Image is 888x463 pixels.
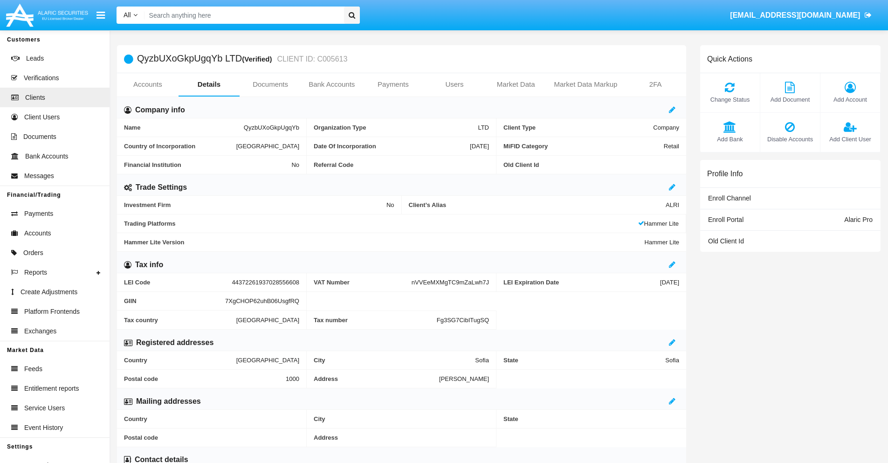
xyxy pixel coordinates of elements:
span: ALRI [666,201,679,208]
img: Logo image [5,1,89,29]
span: City [314,415,489,422]
span: Client’s Alias [409,201,666,208]
span: Company [653,124,679,131]
h6: Mailing addresses [136,396,201,407]
span: [PERSON_NAME] [439,375,489,382]
a: Documents [240,73,301,96]
span: [EMAIL_ADDRESS][DOMAIN_NAME] [730,11,860,19]
h6: Company info [135,105,185,115]
span: Client Type [503,124,653,131]
a: [EMAIL_ADDRESS][DOMAIN_NAME] [726,2,876,28]
span: Tax country [124,316,236,324]
span: Entitlement reports [24,384,79,394]
span: Old Client Id [503,161,679,168]
small: CLIENT ID: C005613 [275,55,347,63]
span: Referral Code [314,161,489,168]
span: Sofia [665,357,679,364]
span: GIIN [124,297,225,304]
span: Documents [23,132,56,142]
span: Payments [24,209,53,219]
span: [GEOGRAPHIC_DATA] [236,316,299,324]
span: State [503,415,679,422]
h6: Tax info [135,260,163,270]
span: No [291,161,299,168]
span: Retail [664,143,679,150]
span: Exchanges [24,326,56,336]
div: (Verified) [242,54,275,64]
a: Details [179,73,240,96]
span: Service Users [24,403,65,413]
span: Organization Type [314,124,478,131]
span: Fg3SG7CibITugSQ [437,317,489,324]
span: Postal code [124,434,299,441]
a: Bank Accounts [301,73,363,96]
span: Client Users [24,112,60,122]
span: Tax number [314,317,437,324]
span: Address [314,375,439,382]
span: 1000 [286,375,299,382]
h6: Registered addresses [136,338,213,348]
span: Country [124,357,236,364]
span: Verifications [24,73,59,83]
span: LTD [478,124,489,131]
span: 7XgCHOP62uhB06UsgfRQ [225,297,299,304]
span: Add Client User [825,135,875,144]
span: Feeds [24,364,42,374]
span: Date Of Incorporation [314,143,470,150]
span: Clients [25,93,45,103]
span: Country of Incorporation [124,143,236,150]
span: Enroll Channel [708,194,751,202]
span: Event History [24,423,63,433]
span: Leads [26,54,44,63]
h6: Profile Info [707,169,743,178]
span: LEI Expiration Date [503,279,660,286]
span: Alaric Pro [844,216,873,223]
span: Messages [24,171,54,181]
span: Add Bank [705,135,755,144]
input: Search [145,7,341,24]
span: Hammer Lite [638,220,679,227]
span: All [124,11,131,19]
a: Market Data Markup [546,73,625,96]
span: LEI Code [124,279,232,286]
span: Address [314,434,489,441]
span: State [503,357,665,364]
span: [DATE] [470,143,489,150]
span: Sofia [475,357,489,364]
a: 2FA [625,73,686,96]
span: Old Client Id [708,237,744,245]
span: Reports [24,268,47,277]
a: Accounts [117,73,179,96]
span: Name [124,124,244,131]
span: Orders [23,248,43,258]
span: Disable Accounts [765,135,815,144]
span: Hammer Lite Version [124,239,645,246]
span: Bank Accounts [25,152,69,161]
span: City [314,357,475,364]
h6: Trade Settings [136,182,187,193]
h5: QyzbUXoGkpUgqYb LTD [137,54,347,64]
span: Country [124,415,299,422]
span: VAT Number [314,279,412,286]
span: No [386,201,394,208]
span: Add Document [765,95,815,104]
span: Investment Firm [124,201,386,208]
span: [GEOGRAPHIC_DATA] [236,143,299,150]
span: [DATE] [660,279,679,286]
span: Hammer Lite [645,239,679,246]
span: Accounts [24,228,51,238]
span: Create Adjustments [21,287,77,297]
span: 44372261937028556608 [232,279,299,286]
a: All [117,10,145,20]
a: Payments [363,73,424,96]
span: nVVEeMXMgTC9mZaLwh7J [412,279,489,286]
a: Users [424,73,485,96]
h6: Quick Actions [707,55,752,63]
span: Change Status [705,95,755,104]
span: Postal code [124,375,286,382]
span: QyzbUXoGkpUgqYb [244,124,299,131]
span: MiFID Category [503,143,664,150]
span: Enroll Portal [708,216,743,223]
span: Add Account [825,95,875,104]
span: Trading Platforms [124,220,638,227]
